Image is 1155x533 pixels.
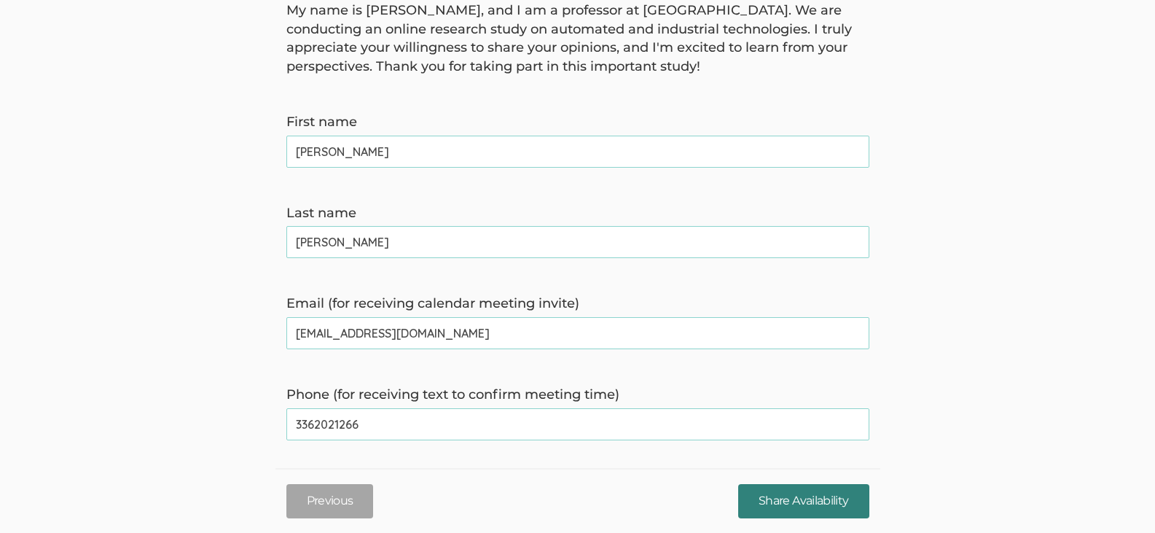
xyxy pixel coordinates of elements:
[286,113,869,132] label: First name
[286,484,374,518] button: Previous
[275,1,880,77] div: My name is [PERSON_NAME], and I am a professor at [GEOGRAPHIC_DATA]. We are conducting an online ...
[286,295,869,314] label: Email (for receiving calendar meeting invite)
[286,386,869,405] label: Phone (for receiving text to confirm meeting time)
[286,204,869,223] label: Last name
[738,484,869,518] input: Share Availability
